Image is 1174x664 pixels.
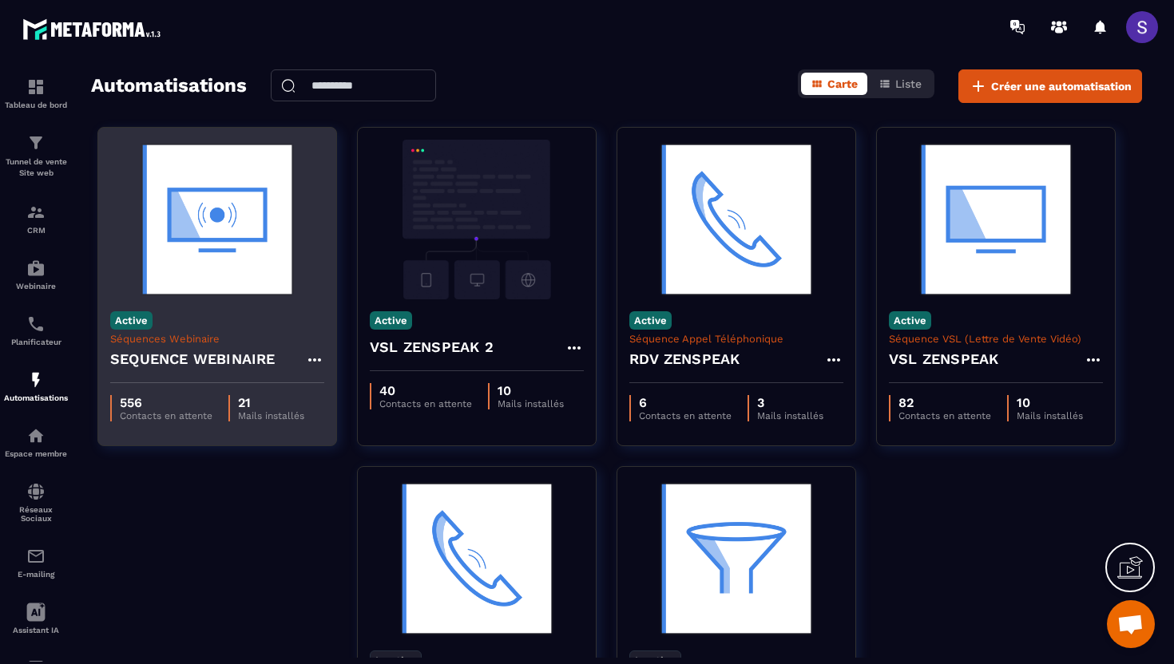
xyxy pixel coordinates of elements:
a: automationsautomationsWebinaire [4,247,68,302]
img: formation [26,77,46,97]
img: formation [26,133,46,152]
h4: VSL ZENSPEAK [889,348,998,370]
h4: RDV ZENSPEAK [629,348,740,370]
button: Créer une automatisation [958,69,1142,103]
p: Active [110,311,153,330]
img: automation-background [370,140,584,299]
img: email [26,547,46,566]
button: Carte [801,73,867,95]
button: Liste [869,73,931,95]
p: 6 [639,395,732,410]
p: E-mailing [4,570,68,579]
img: automation-background [110,140,324,299]
span: Liste [895,77,922,90]
p: Tunnel de vente Site web [4,156,68,179]
p: Active [889,311,931,330]
p: Contacts en attente [898,410,991,421]
h4: VSL ZENSPEAK 2 [370,336,494,358]
p: Contacts en attente [379,398,472,409]
img: automation-background [889,140,1103,299]
img: automation-background [629,140,843,299]
span: Créer une automatisation [991,78,1132,94]
h4: SEQUENCE WEBINAIRE [110,348,276,370]
p: Mails installés [757,410,823,421]
a: emailemailE-mailing [4,535,68,591]
p: 3 [757,395,823,410]
img: automations [26,370,46,389]
p: Tableau de bord [4,101,68,109]
p: Contacts en attente [120,410,212,421]
img: automations [26,426,46,445]
a: automationsautomationsEspace membre [4,414,68,470]
a: formationformationTunnel de vente Site web [4,121,68,191]
p: Mails installés [238,410,304,421]
img: scheduler [26,314,46,334]
p: Séquence VSL (Lettre de Vente Vidéo) [889,333,1103,345]
p: Automatisations [4,393,68,402]
p: Séquences Webinaire [110,333,324,345]
img: automation-background [629,479,843,638]
div: Ouvrir le chat [1107,600,1155,648]
p: Contacts en attente [639,410,732,421]
img: automations [26,259,46,278]
a: schedulerschedulerPlanificateur [4,302,68,358]
h2: Automatisations [91,69,247,103]
p: Réseaux Sociaux [4,505,68,523]
p: Active [370,311,412,330]
p: Mails installés [1017,410,1083,421]
p: Webinaire [4,282,68,290]
a: formationformationCRM [4,191,68,247]
p: Assistant IA [4,626,68,634]
p: Active [629,311,672,330]
p: 10 [1017,395,1083,410]
span: Carte [827,77,858,90]
img: formation [26,203,46,222]
p: 556 [120,395,212,410]
p: 10 [498,383,564,398]
a: formationformationTableau de bord [4,65,68,121]
a: social-networksocial-networkRéseaux Sociaux [4,470,68,535]
p: Séquence Appel Téléphonique [629,333,843,345]
p: Espace membre [4,449,68,458]
img: social-network [26,482,46,501]
p: CRM [4,226,68,235]
a: Assistant IA [4,591,68,646]
img: automation-background [370,479,584,638]
p: 40 [379,383,472,398]
p: Planificateur [4,338,68,346]
p: Mails installés [498,398,564,409]
p: 21 [238,395,304,410]
p: 82 [898,395,991,410]
img: logo [22,14,166,44]
a: automationsautomationsAutomatisations [4,358,68,414]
